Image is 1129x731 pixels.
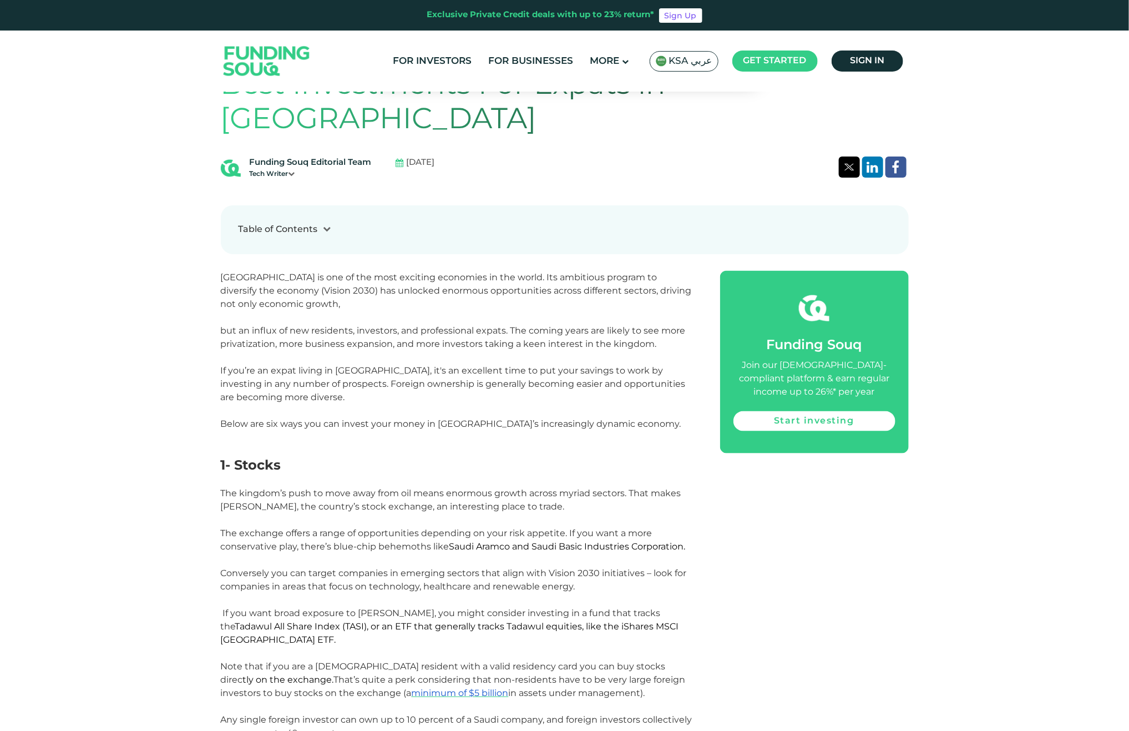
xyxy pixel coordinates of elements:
div: Exclusive Private Credit deals with up to 23% return* [427,9,655,22]
a: Start investing [733,411,895,431]
span: Sign in [850,57,884,65]
span: Saudi Aramco and Saudi Basic Industries Corporation. [449,541,686,552]
img: Blog Author [221,158,241,178]
div: Funding Souq Editorial Team [250,157,372,169]
a: Sign Up [659,8,702,23]
a: Sign in [832,51,903,72]
img: SA Flag [656,56,667,67]
img: fsicon [799,293,829,324]
a: For Businesses [486,52,576,70]
h1: Best Investments For Expats in [GEOGRAPHIC_DATA] [221,69,909,138]
a: For Investors [391,52,475,70]
span: Get started [743,57,807,65]
div: Table of Contents [239,223,318,236]
span: If you’re an expat living in [GEOGRAPHIC_DATA], it's an excellent time to put your savings to wor... [221,365,686,429]
span: Tadawul All Share Index (TASI), or an ETF that generally tracks Tadawul equities, like the iShare... [221,621,679,645]
img: twitter [844,164,854,170]
span: 1- Stocks [221,457,281,473]
span: [DATE] [407,157,435,169]
span: KSA عربي [669,55,712,68]
a: minimum of $5 billion [412,688,509,698]
span: If you want broad exposure to [PERSON_NAME], you might consider investing in a fund that tracks the [221,608,679,645]
span: [GEOGRAPHIC_DATA] is one of the most exciting economies in the world. Its ambitious program to di... [221,272,692,349]
span: The kingdom’s push to move away from oil means enormous growth across myriad sectors. That makes ... [221,488,687,592]
img: Logo [212,33,321,89]
span: tly on the exchange. [243,674,334,685]
div: Tech Writer [250,169,372,179]
span: Note that if you are a [DEMOGRAPHIC_DATA] resident with a valid residency card you can buy stocks... [221,661,686,698]
div: Join our [DEMOGRAPHIC_DATA]-compliant platform & earn regular income up to 26%* per year [733,359,895,399]
span: Funding Souq [767,339,862,352]
span: More [590,57,620,66]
